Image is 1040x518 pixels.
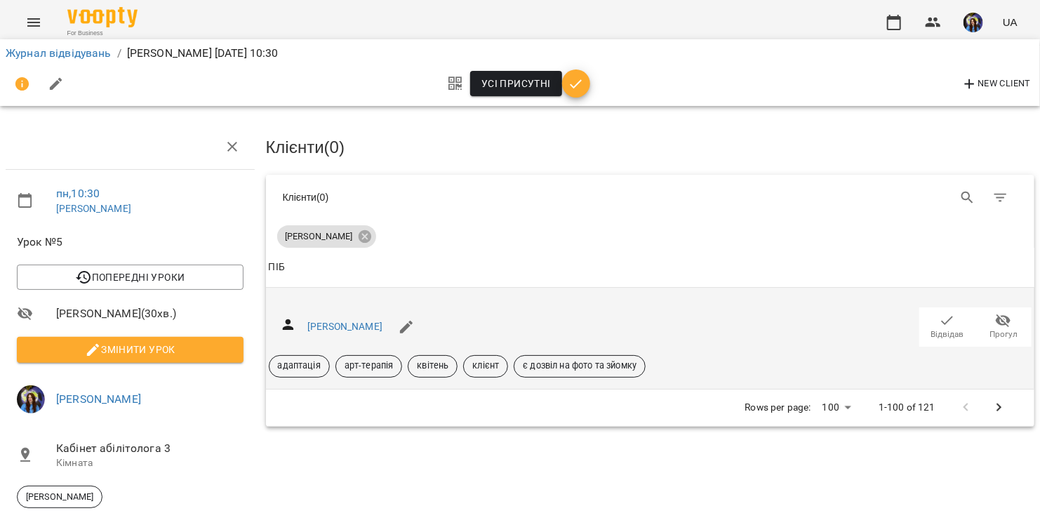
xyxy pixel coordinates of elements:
[951,181,985,215] button: Search
[307,321,382,332] a: [PERSON_NAME]
[56,440,244,457] span: Кабінет абілітолога 3
[514,359,645,372] span: є дозвіл на фото та зйомку
[989,328,1018,340] span: Прогул
[17,337,244,362] button: Змінити урок
[269,359,329,372] span: адаптація
[17,385,45,413] img: 45559c1a150f8c2aa145bf47fc7aae9b.jpg
[745,401,811,415] p: Rows per page:
[18,491,102,503] span: [PERSON_NAME]
[17,6,51,39] button: Menu
[269,259,285,276] div: Sort
[277,225,376,248] div: [PERSON_NAME]
[879,401,935,415] p: 1-100 of 121
[56,392,141,406] a: [PERSON_NAME]
[117,45,121,62] li: /
[17,265,244,290] button: Попередні уроки
[6,45,1034,62] nav: breadcrumb
[266,175,1035,220] div: Table Toolbar
[56,203,131,214] a: [PERSON_NAME]
[56,187,100,200] a: пн , 10:30
[67,29,138,38] span: For Business
[269,259,1032,276] span: ПІБ
[975,307,1032,347] button: Прогул
[269,259,285,276] div: ПІБ
[408,359,457,372] span: квітень
[982,391,1016,425] button: Next Page
[481,75,551,92] span: Усі присутні
[17,486,102,508] div: [PERSON_NAME]
[817,397,856,418] div: 100
[67,7,138,27] img: Voopty Logo
[56,456,244,470] p: Кімната
[931,328,964,340] span: Відвідав
[28,269,232,286] span: Попередні уроки
[283,190,640,204] div: Клієнти ( 0 )
[6,46,112,60] a: Журнал відвідувань
[961,76,1031,93] span: New Client
[958,73,1034,95] button: New Client
[997,9,1023,35] button: UA
[470,71,562,96] button: Усі присутні
[28,341,232,358] span: Змінити урок
[984,181,1018,215] button: Фільтр
[919,307,975,347] button: Відвідав
[277,230,361,243] span: [PERSON_NAME]
[127,45,279,62] p: [PERSON_NAME] [DATE] 10:30
[266,138,1035,157] h3: Клієнти ( 0 )
[336,359,402,372] span: арт-терапія
[964,13,983,32] img: 45559c1a150f8c2aa145bf47fc7aae9b.jpg
[17,234,244,251] span: Урок №5
[464,359,507,372] span: клієнт
[56,305,244,322] span: [PERSON_NAME] ( 30 хв. )
[1003,15,1018,29] span: UA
